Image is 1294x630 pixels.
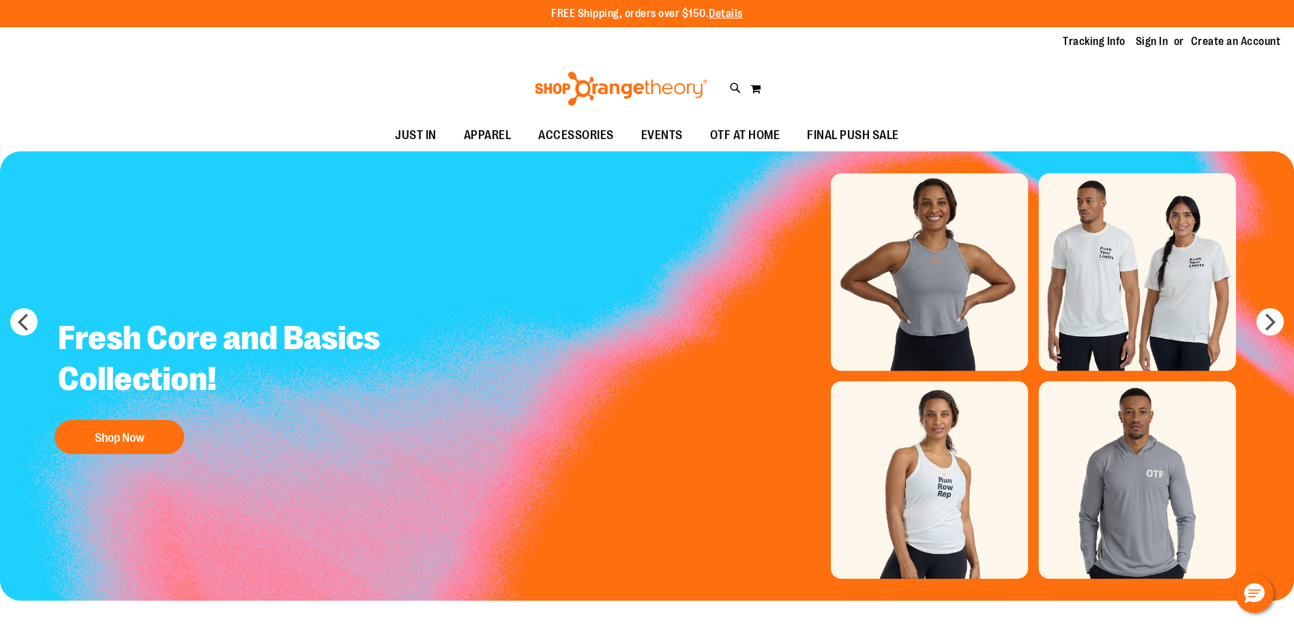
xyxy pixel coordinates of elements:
[10,308,38,335] button: prev
[793,120,913,151] a: FINAL PUSH SALE
[395,120,437,151] span: JUST IN
[1191,34,1281,49] a: Create an Account
[1136,34,1168,49] a: Sign In
[450,120,525,151] a: APPAREL
[464,120,512,151] span: APPAREL
[709,7,743,20] a: Details
[525,120,628,151] a: ACCESSORIES
[48,307,411,413] h2: Fresh Core and Basics Collection!
[641,120,683,151] span: EVENTS
[696,120,794,151] a: OTF AT HOME
[1256,308,1284,335] button: next
[55,420,184,454] button: Shop Now
[381,120,450,151] a: JUST IN
[710,120,780,151] span: OTF AT HOME
[628,120,696,151] a: EVENTS
[551,6,743,22] p: FREE Shipping, orders over $150.
[538,120,614,151] span: ACCESSORIES
[1235,575,1274,613] button: Hello, have a question? Let’s chat.
[1063,34,1126,49] a: Tracking Info
[533,72,709,106] img: Shop Orangetheory
[807,120,899,151] span: FINAL PUSH SALE
[48,307,411,461] a: Fresh Core and Basics Collection! Shop Now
